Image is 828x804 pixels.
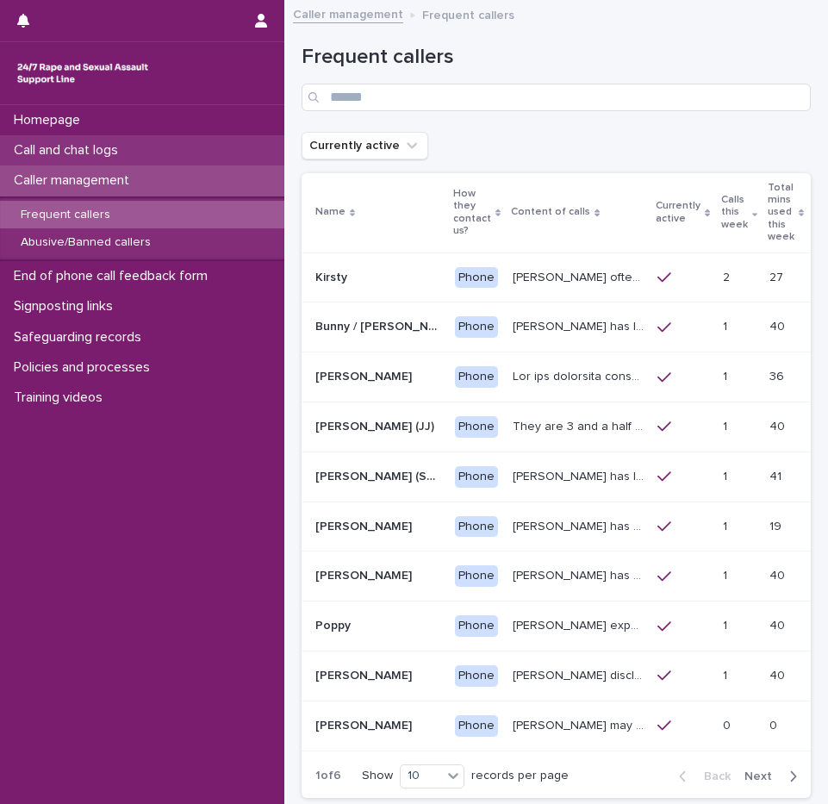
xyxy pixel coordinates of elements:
[315,466,445,484] p: Margaret (South-West of England)
[513,516,647,534] p: Paula has also described being sexually abused as a child, and on different calls, has explained ...
[302,755,355,797] p: 1 of 6
[315,416,438,434] p: [PERSON_NAME] (JJ)
[513,615,647,633] p: Poppy experienced trauma as a child, witnessing her father raping her late mother, she recently l...
[401,766,442,786] div: 10
[455,466,498,488] div: Phone
[315,316,445,334] p: Bunny / Jacqueline
[315,665,415,683] p: [PERSON_NAME]
[744,770,782,782] span: Next
[455,267,498,289] div: Phone
[315,267,351,285] p: Kirsty
[14,56,152,90] img: rhQMoQhaT3yELyF149Cw
[513,267,647,285] p: Kirsty often talks about experiencing sexual violence by a family friend six years ago, and again...
[455,615,498,637] div: Phone
[7,268,221,284] p: End of phone call feedback form
[315,203,346,221] p: Name
[723,316,731,334] p: 1
[455,516,498,538] div: Phone
[769,316,788,334] p: 40
[471,769,569,783] p: records per page
[513,466,647,484] p: Margaret has let us know that she experienced child sexual abuse by a doctor. She was raped by he...
[455,565,498,587] div: Phone
[665,769,738,784] button: Back
[315,366,415,384] p: [PERSON_NAME]
[7,235,165,250] p: Abusive/Banned callers
[453,184,491,241] p: How they contact us?
[769,466,785,484] p: 41
[723,615,731,633] p: 1
[7,298,127,315] p: Signposting links
[302,84,811,111] input: Search
[513,665,647,683] p: Robin disclosed historic repeated rape perpetrated by men in London and Madrid. Often discusses c...
[513,416,647,434] p: They are 3 and a half years old, and presents as this age, talking about dogs, drawing and food. ...
[769,715,781,733] p: 0
[723,267,733,285] p: 2
[769,665,788,683] p: 40
[723,665,731,683] p: 1
[769,366,788,384] p: 36
[721,190,748,234] p: Calls this week
[769,516,785,534] p: 19
[723,366,731,384] p: 1
[455,316,498,338] div: Phone
[769,267,787,285] p: 27
[315,565,415,583] p: [PERSON_NAME]
[769,615,788,633] p: 40
[513,316,647,334] p: Bunny has let us know that she is in her 50s, and lives in Devon. She has talked through experien...
[455,416,498,438] div: Phone
[315,715,415,733] p: [PERSON_NAME]
[723,416,731,434] p: 1
[7,142,132,159] p: Call and chat logs
[723,516,731,534] p: 1
[768,178,794,247] p: Total mins used this week
[723,715,734,733] p: 0
[7,329,155,346] p: Safeguarding records
[513,715,647,733] p: Frances may talk about other matters including her care, and her unhappiness with the care she re...
[694,770,731,782] span: Back
[723,565,731,583] p: 1
[455,665,498,687] div: Phone
[315,516,415,534] p: [PERSON_NAME]
[7,359,164,376] p: Policies and processes
[738,769,811,784] button: Next
[302,132,428,159] button: Currently active
[302,45,811,70] h1: Frequent callers
[723,466,731,484] p: 1
[422,4,514,23] p: Frequent callers
[511,203,590,221] p: Content of calls
[315,615,354,633] p: Poppy
[7,208,124,222] p: Frequent callers
[362,769,393,783] p: Show
[656,196,700,228] p: Currently active
[769,416,788,434] p: 40
[513,565,647,583] p: John has disclosed that he was raped by 10 men when he was homeless between the age of 26 -28yrs ...
[769,565,788,583] p: 40
[513,366,647,384] p: She has described abuse in her childhood from an uncle and an older sister. The abuse from her un...
[7,172,143,189] p: Caller management
[7,112,94,128] p: Homepage
[293,3,403,23] a: Caller management
[455,366,498,388] div: Phone
[455,715,498,737] div: Phone
[7,390,116,406] p: Training videos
